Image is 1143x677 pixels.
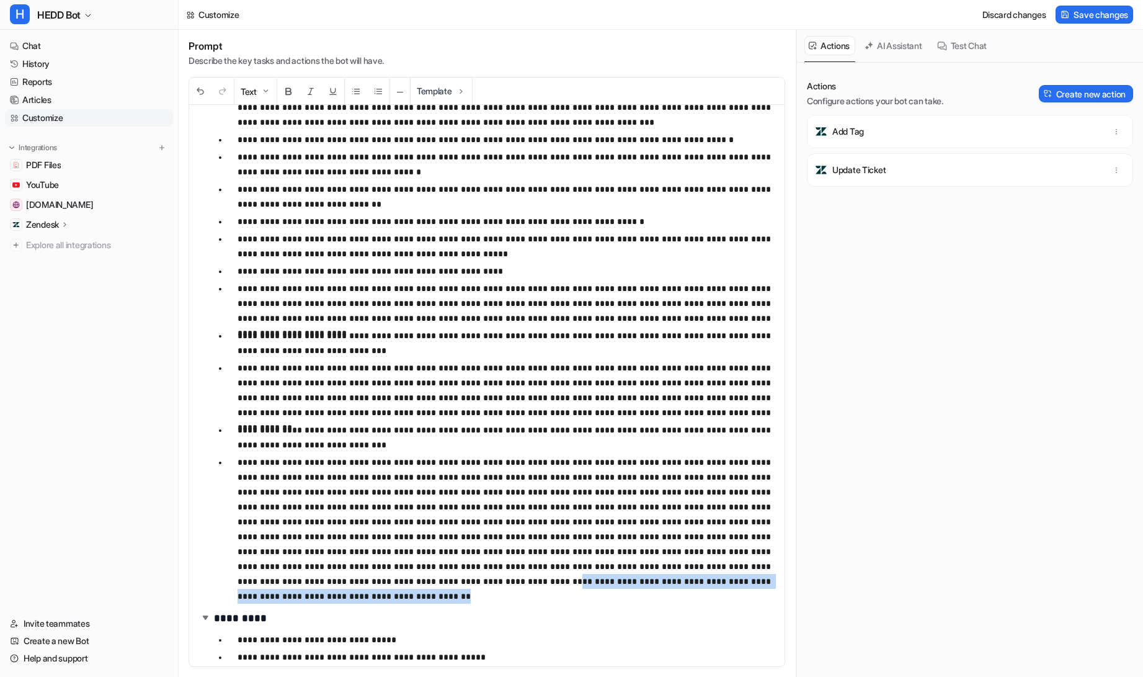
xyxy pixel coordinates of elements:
[456,86,466,96] img: Template
[807,80,943,92] p: Actions
[12,181,20,189] img: YouTube
[390,78,410,105] button: ─
[5,176,173,194] a: YouTubeYouTube
[5,73,173,91] a: Reports
[158,143,166,152] img: menu_add.svg
[37,6,81,24] span: HEDD Bot
[26,235,168,255] span: Explore all integrations
[5,156,173,174] a: PDF FilesPDF Files
[1039,85,1133,102] button: Create new action
[12,201,20,208] img: hedd.audio
[345,78,367,105] button: Unordered List
[300,78,322,105] button: Italic
[1074,8,1128,21] span: Save changes
[5,55,173,73] a: History
[815,164,827,176] img: Update Ticket icon
[5,632,173,650] a: Create a new Bot
[12,221,20,228] img: Zendesk
[12,161,20,169] img: PDF Files
[832,125,864,138] p: Add Tag
[189,40,384,52] h1: Prompt
[1044,89,1052,98] img: Create action
[5,236,173,254] a: Explore all integrations
[10,4,30,24] span: H
[5,91,173,109] a: Articles
[351,86,361,96] img: Unordered List
[199,611,211,624] img: expand-arrow.svg
[198,8,239,21] div: Customize
[5,615,173,632] a: Invite teammates
[5,141,61,154] button: Integrations
[26,159,61,171] span: PDF Files
[234,78,277,105] button: Text
[189,55,384,67] p: Describe the key tasks and actions the bot will have.
[277,78,300,105] button: Bold
[7,143,16,152] img: expand menu
[26,218,59,231] p: Zendesk
[26,199,93,211] span: [DOMAIN_NAME]
[933,36,992,55] button: Test Chat
[860,36,928,55] button: AI Assistant
[832,164,886,176] p: Update Ticket
[815,125,827,138] img: Add Tag icon
[260,86,270,96] img: Dropdown Down Arrow
[804,36,855,55] button: Actions
[411,78,472,104] button: Template
[19,143,57,153] p: Integrations
[189,78,211,105] button: Undo
[328,86,338,96] img: Underline
[807,95,943,107] p: Configure actions your bot can take.
[306,86,316,96] img: Italic
[5,109,173,127] a: Customize
[373,86,383,96] img: Ordered List
[5,650,173,667] a: Help and support
[211,78,234,105] button: Redo
[1056,6,1133,24] button: Save changes
[977,6,1051,24] button: Discard changes
[322,78,344,105] button: Underline
[26,179,59,191] span: YouTube
[367,78,389,105] button: Ordered List
[195,86,205,96] img: Undo
[5,196,173,213] a: hedd.audio[DOMAIN_NAME]
[218,86,228,96] img: Redo
[10,239,22,251] img: explore all integrations
[5,37,173,55] a: Chat
[283,86,293,96] img: Bold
